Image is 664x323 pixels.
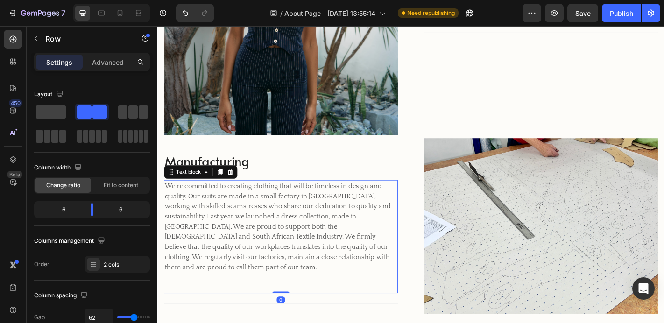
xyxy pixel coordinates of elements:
span: About Page - [DATE] 13:55:14 [284,8,375,18]
div: Beta [7,171,22,178]
div: Layout [34,88,65,101]
div: Publish [610,8,633,18]
img: Alt Image [295,124,553,318]
div: 0 [132,299,141,307]
iframe: Design area [157,26,664,323]
p: We’re committed to creating clothing that will be timeless in design and quality. Our suits are m... [8,171,265,272]
div: 450 [9,99,22,107]
div: Order [34,260,49,268]
div: Columns management [34,235,107,247]
div: 6 [36,203,84,216]
h2: Manufacturing [7,121,266,159]
span: Change ratio [46,181,80,190]
button: Publish [602,4,641,22]
div: 2 cols [104,260,148,269]
p: Advanced [92,57,124,67]
p: Row [45,33,125,44]
span: Save [575,9,591,17]
span: Need republishing [407,9,455,17]
p: 7 [61,7,65,19]
span: / [280,8,283,18]
div: Gap [34,313,45,322]
div: Undo/Redo [176,4,214,22]
div: Column width [34,161,84,174]
p: Settings [46,57,72,67]
button: 7 [4,4,70,22]
div: 6 [100,203,148,216]
span: Fit to content [104,181,138,190]
div: Text block [19,157,50,166]
div: Open Intercom Messenger [632,277,655,300]
div: Column spacing [34,289,90,302]
button: Save [567,4,598,22]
